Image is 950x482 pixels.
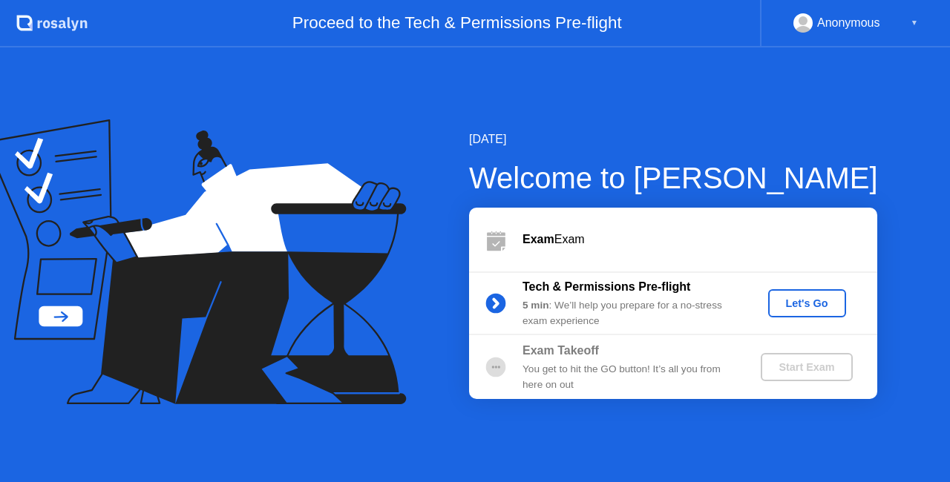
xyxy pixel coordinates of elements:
button: Start Exam [761,353,852,381]
div: You get to hit the GO button! It’s all you from here on out [522,362,736,392]
b: Exam Takeoff [522,344,599,357]
div: Anonymous [817,13,880,33]
button: Let's Go [768,289,846,317]
div: Exam [522,231,877,248]
div: [DATE] [469,131,878,148]
div: Let's Go [774,297,840,309]
b: Tech & Permissions Pre-flight [522,280,690,293]
b: 5 min [522,300,549,311]
div: Start Exam [767,361,846,373]
div: ▼ [911,13,918,33]
div: : We’ll help you prepare for a no-stress exam experience [522,298,736,329]
b: Exam [522,233,554,245]
div: Welcome to [PERSON_NAME] [469,156,878,200]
